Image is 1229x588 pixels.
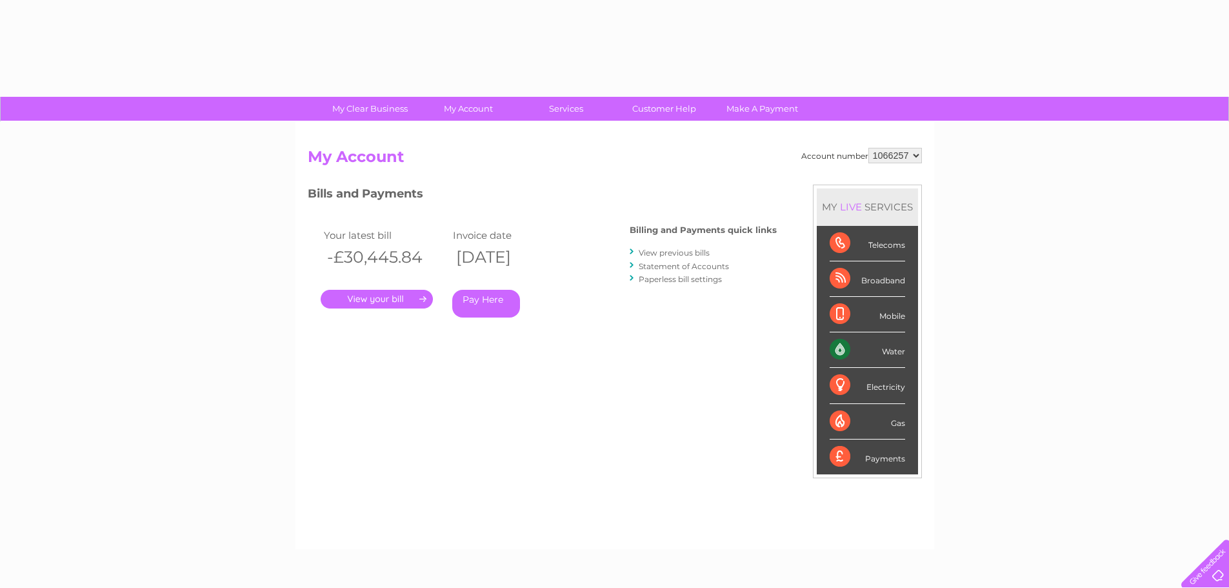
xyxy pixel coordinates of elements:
div: Gas [830,404,905,440]
div: MY SERVICES [817,188,918,225]
th: -£30,445.84 [321,244,450,270]
div: Payments [830,440,905,474]
div: LIVE [837,201,864,213]
h4: Billing and Payments quick links [630,225,777,235]
div: Account number [801,148,922,163]
td: Invoice date [450,227,579,244]
div: Broadband [830,261,905,297]
a: . [321,290,433,309]
td: Your latest bill [321,227,450,244]
a: My Account [415,97,521,121]
div: Mobile [830,297,905,332]
div: Water [830,332,905,368]
div: Telecoms [830,226,905,261]
h3: Bills and Payments [308,185,777,207]
h2: My Account [308,148,922,172]
a: Customer Help [611,97,717,121]
a: Make A Payment [709,97,815,121]
a: Pay Here [452,290,520,318]
div: Electricity [830,368,905,403]
a: Paperless bill settings [639,274,722,284]
a: My Clear Business [317,97,423,121]
a: View previous bills [639,248,710,258]
th: [DATE] [450,244,579,270]
a: Services [513,97,619,121]
a: Statement of Accounts [639,261,729,271]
